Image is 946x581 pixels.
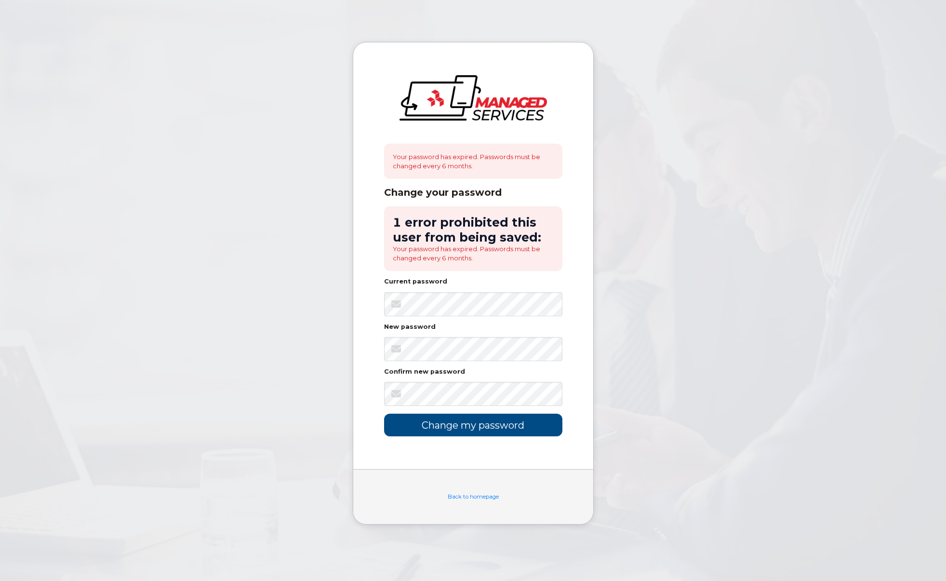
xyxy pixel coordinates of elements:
[384,279,447,285] label: Current password
[393,215,554,244] h2: 1 error prohibited this user from being saved:
[384,324,436,330] label: New password
[384,187,562,199] div: Change your password
[384,369,465,375] label: Confirm new password
[384,414,562,436] input: Change my password
[393,244,554,262] li: Your password has expired. Passwords must be changed every 6 months.
[384,144,562,179] div: Your password has expired. Passwords must be changed every 6 months.
[448,493,499,500] a: Back to homepage
[400,75,547,121] img: logo-large.png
